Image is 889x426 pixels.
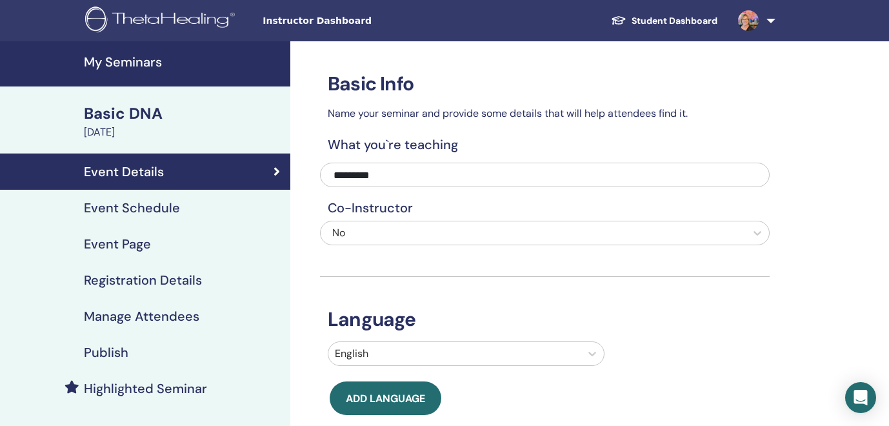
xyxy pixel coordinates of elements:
[84,200,180,216] h4: Event Schedule
[84,272,202,288] h4: Registration Details
[320,308,770,331] h3: Language
[845,382,876,413] div: Open Intercom Messenger
[611,15,626,26] img: graduation-cap-white.svg
[84,381,207,396] h4: Highlighted Seminar
[346,392,425,405] span: Add language
[76,103,290,140] a: Basic DNA[DATE]
[320,200,770,216] h4: Co-Instructor
[332,226,345,239] span: No
[84,236,151,252] h4: Event Page
[320,137,770,152] h4: What you`re teaching
[738,10,759,31] img: default.jpg
[320,72,770,96] h3: Basic Info
[263,14,456,28] span: Instructor Dashboard
[330,381,441,415] button: Add language
[85,6,239,35] img: logo.png
[84,345,128,360] h4: Publish
[84,164,164,179] h4: Event Details
[84,309,199,324] h4: Manage Attendees
[84,125,283,140] div: [DATE]
[84,54,283,70] h4: My Seminars
[84,103,283,125] div: Basic DNA
[601,9,728,33] a: Student Dashboard
[320,106,770,121] p: Name your seminar and provide some details that will help attendees find it.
